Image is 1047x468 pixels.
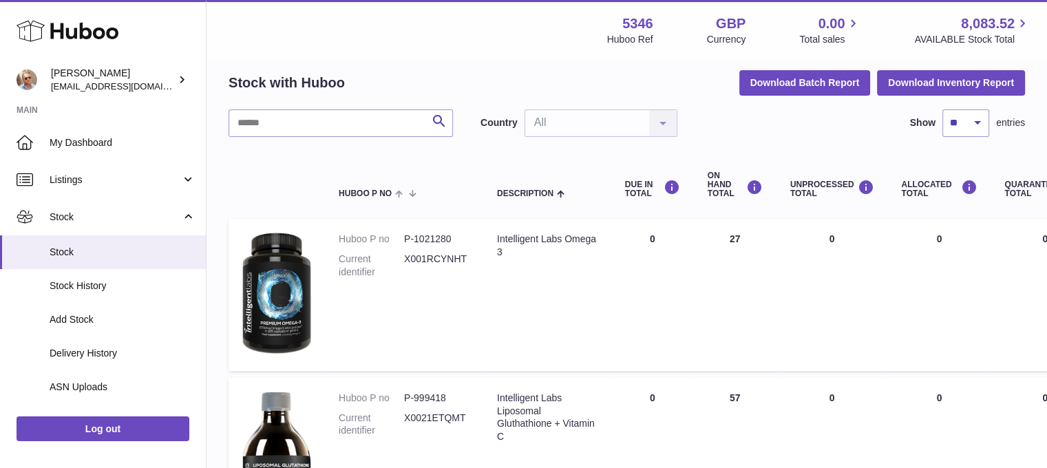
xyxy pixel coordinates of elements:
[818,14,845,33] span: 0.00
[50,381,195,394] span: ASN Uploads
[707,33,746,46] div: Currency
[497,189,553,198] span: Description
[17,416,189,441] a: Log out
[404,253,469,279] dd: X001RCYNHT
[776,219,888,371] td: 0
[799,33,860,46] span: Total sales
[50,347,195,360] span: Delivery History
[694,219,776,371] td: 27
[901,180,977,198] div: ALLOCATED Total
[339,189,392,198] span: Huboo P no
[229,74,345,92] h2: Stock with Huboo
[339,392,404,405] dt: Huboo P no
[739,70,871,95] button: Download Batch Report
[708,171,763,199] div: ON HAND Total
[50,173,181,187] span: Listings
[914,14,1030,46] a: 8,083.52 AVAILABLE Stock Total
[339,233,404,246] dt: Huboo P no
[790,180,874,198] div: UNPROCESSED Total
[625,180,680,198] div: DUE IN TOTAL
[799,14,860,46] a: 0.00 Total sales
[51,81,202,92] span: [EMAIL_ADDRESS][DOMAIN_NAME]
[961,14,1015,33] span: 8,083.52
[404,392,469,405] dd: P-999418
[611,219,694,371] td: 0
[404,412,469,438] dd: X0021ETQMT
[887,219,991,371] td: 0
[716,14,745,33] strong: GBP
[51,67,175,93] div: [PERSON_NAME]
[50,136,195,149] span: My Dashboard
[242,233,311,354] img: product image
[914,33,1030,46] span: AVAILABLE Stock Total
[480,116,518,129] label: Country
[497,392,597,444] div: Intelligent Labs Liposomal Gluthathione + Vitamin C
[497,233,597,259] div: Intelligent Labs Omega 3
[607,33,653,46] div: Huboo Ref
[877,70,1025,95] button: Download Inventory Report
[339,412,404,438] dt: Current identifier
[50,313,195,326] span: Add Stock
[996,116,1025,129] span: entries
[17,70,37,90] img: support@radoneltd.co.uk
[339,253,404,279] dt: Current identifier
[50,279,195,292] span: Stock History
[910,116,935,129] label: Show
[622,14,653,33] strong: 5346
[50,246,195,259] span: Stock
[50,211,181,224] span: Stock
[404,233,469,246] dd: P-1021280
